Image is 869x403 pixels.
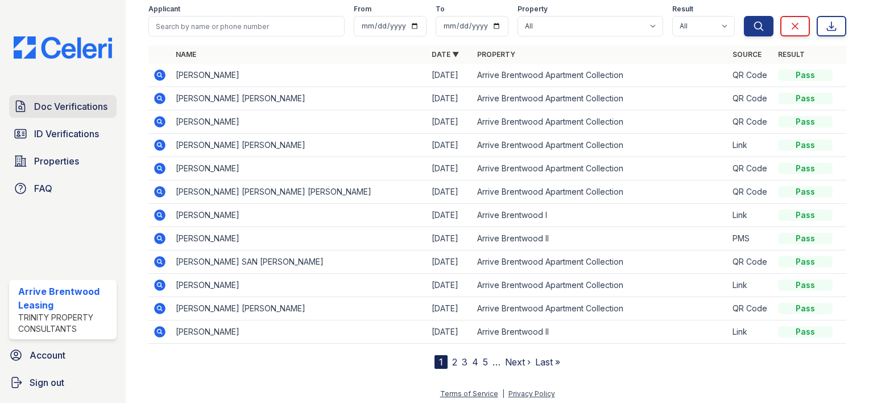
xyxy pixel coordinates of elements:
[473,134,728,157] td: Arrive Brentwood Apartment Collection
[9,95,117,118] a: Doc Verifications
[473,227,728,250] td: Arrive Brentwood II
[427,297,473,320] td: [DATE]
[427,250,473,274] td: [DATE]
[472,356,478,368] a: 4
[9,122,117,145] a: ID Verifications
[778,303,833,314] div: Pass
[5,371,121,394] a: Sign out
[473,297,728,320] td: Arrive Brentwood Apartment Collection
[728,157,773,180] td: QR Code
[34,182,52,195] span: FAQ
[728,227,773,250] td: PMS
[30,348,65,362] span: Account
[473,250,728,274] td: Arrive Brentwood Apartment Collection
[427,134,473,157] td: [DATE]
[435,355,448,369] div: 1
[483,356,488,368] a: 5
[18,285,112,312] div: Arrive Brentwood Leasing
[728,134,773,157] td: Link
[778,233,833,244] div: Pass
[34,100,107,113] span: Doc Verifications
[728,274,773,297] td: Link
[436,5,445,14] label: To
[171,297,427,320] td: [PERSON_NAME] [PERSON_NAME]
[427,204,473,227] td: [DATE]
[473,320,728,344] td: Arrive Brentwood II
[493,355,500,369] span: …
[171,87,427,110] td: [PERSON_NAME] [PERSON_NAME]
[18,312,112,335] div: Trinity Property Consultants
[30,376,64,389] span: Sign out
[778,116,833,128] div: Pass
[432,50,459,59] a: Date ▼
[5,344,121,367] a: Account
[473,204,728,227] td: Arrive Brentwood I
[354,5,371,14] label: From
[473,64,728,87] td: Arrive Brentwood Apartment Collection
[473,110,728,134] td: Arrive Brentwood Apartment Collection
[171,274,427,297] td: [PERSON_NAME]
[778,50,805,59] a: Result
[427,157,473,180] td: [DATE]
[427,87,473,110] td: [DATE]
[477,50,515,59] a: Property
[462,356,467,368] a: 3
[171,250,427,274] td: [PERSON_NAME] SAN [PERSON_NAME]
[171,320,427,344] td: [PERSON_NAME]
[778,69,833,81] div: Pass
[733,50,762,59] a: Source
[728,87,773,110] td: QR Code
[728,204,773,227] td: Link
[728,320,773,344] td: Link
[171,64,427,87] td: [PERSON_NAME]
[427,320,473,344] td: [DATE]
[473,180,728,204] td: Arrive Brentwood Apartment Collection
[518,5,548,14] label: Property
[148,5,180,14] label: Applicant
[473,87,728,110] td: Arrive Brentwood Apartment Collection
[427,227,473,250] td: [DATE]
[148,16,345,36] input: Search by name or phone number
[728,250,773,274] td: QR Code
[473,274,728,297] td: Arrive Brentwood Apartment Collection
[508,389,555,398] a: Privacy Policy
[427,274,473,297] td: [DATE]
[427,180,473,204] td: [DATE]
[171,134,427,157] td: [PERSON_NAME] [PERSON_NAME]
[672,5,693,14] label: Result
[778,93,833,104] div: Pass
[5,36,121,59] img: CE_Logo_Blue-a8612792a0a2168367f1c8372b55b34899dd931a85d93a1a3d3e32e68fde9ad4.png
[171,110,427,134] td: [PERSON_NAME]
[728,297,773,320] td: QR Code
[171,180,427,204] td: [PERSON_NAME] [PERSON_NAME] [PERSON_NAME]
[171,157,427,180] td: [PERSON_NAME]
[473,157,728,180] td: Arrive Brentwood Apartment Collection
[535,356,560,368] a: Last »
[176,50,196,59] a: Name
[778,279,833,291] div: Pass
[505,356,531,368] a: Next ›
[34,127,99,141] span: ID Verifications
[778,139,833,151] div: Pass
[728,110,773,134] td: QR Code
[9,177,117,200] a: FAQ
[9,150,117,172] a: Properties
[452,356,457,368] a: 2
[778,163,833,174] div: Pass
[427,110,473,134] td: [DATE]
[728,180,773,204] td: QR Code
[728,64,773,87] td: QR Code
[427,64,473,87] td: [DATE]
[778,256,833,268] div: Pass
[778,186,833,198] div: Pass
[778,326,833,338] div: Pass
[502,389,504,398] div: |
[171,204,427,227] td: [PERSON_NAME]
[171,227,427,250] td: [PERSON_NAME]
[778,209,833,221] div: Pass
[440,389,498,398] a: Terms of Service
[34,154,79,168] span: Properties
